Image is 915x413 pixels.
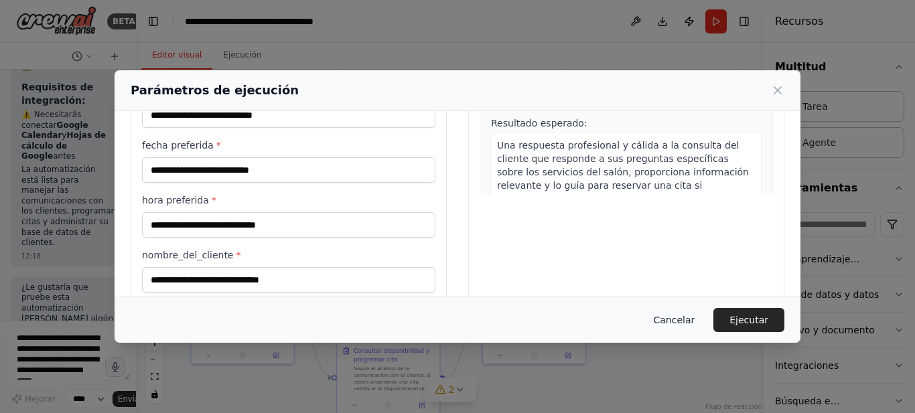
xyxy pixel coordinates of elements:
[713,308,784,332] button: Ejecutar
[642,308,705,332] button: Cancelar
[142,195,209,205] font: hora preferida
[653,315,695,325] font: Cancelar
[142,250,233,260] font: nombre_del_cliente
[729,315,768,325] font: Ejecutar
[142,140,214,151] font: fecha preferida
[497,140,756,218] font: Una respuesta profesional y cálida a la consulta del cliente que responde a sus preguntas específ...
[491,118,587,129] font: Resultado esperado:
[131,83,299,97] font: Parámetros de ejecución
